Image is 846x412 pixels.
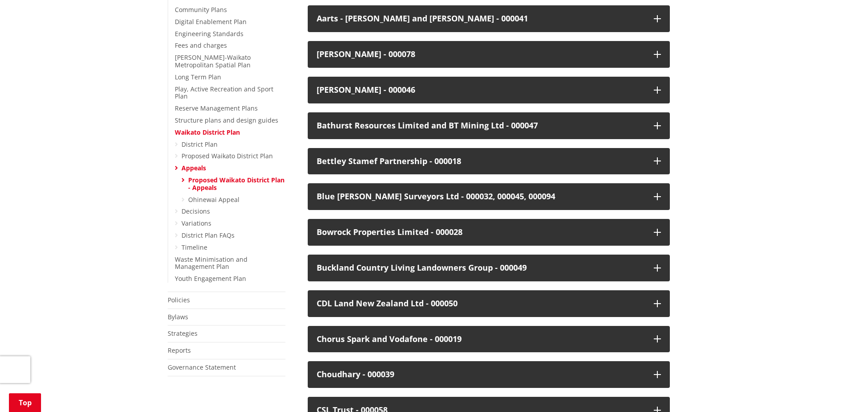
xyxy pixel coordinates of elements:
[308,41,670,68] button: [PERSON_NAME] - 000078
[175,255,248,271] a: Waste Minimisation and Management Plan
[317,50,645,59] div: [PERSON_NAME] - 000078
[308,255,670,281] button: Buckland Country Living Landowners Group - 000049
[168,363,236,371] a: Governance Statement
[168,313,188,321] a: Bylaws
[182,231,235,239] a: District Plan FAQs
[175,5,227,14] a: Community Plans
[168,346,191,354] a: Reports
[317,157,645,166] div: Bettley Stamef Partnership - 000018
[182,152,273,160] a: Proposed Waikato District Plan
[317,14,645,23] div: Aarts - [PERSON_NAME] and [PERSON_NAME] - 000041
[188,195,239,204] a: Ohinewai Appeal
[308,219,670,246] button: Bowrock Properties Limited - 000028
[175,116,278,124] a: Structure plans and design guides
[317,121,645,130] div: Bathurst Resources Limited and BT Mining Ltd - 000047
[317,264,645,272] div: Buckland Country Living Landowners Group - 000049
[308,77,670,103] button: [PERSON_NAME] - 000046
[317,192,645,201] div: Blue [PERSON_NAME] Surveyors Ltd - 000032, 000045, 000094
[182,140,218,148] a: District Plan
[308,183,670,210] button: Blue [PERSON_NAME] Surveyors Ltd - 000032, 000045, 000094
[805,375,837,407] iframe: Messenger Launcher
[188,176,285,192] a: Proposed Waikato District Plan - Appeals
[308,112,670,139] button: Bathurst Resources Limited and BT Mining Ltd - 000047
[317,299,645,308] div: CDL Land New Zealand Ltd - 000050
[317,335,645,344] div: Chorus Spark and Vodafone - 000019
[308,5,670,32] button: Aarts - [PERSON_NAME] and [PERSON_NAME] - 000041
[182,243,207,251] a: Timeline
[182,207,210,215] a: Decisions
[175,53,251,69] a: [PERSON_NAME]-Waikato Metropolitan Spatial Plan
[308,148,670,175] button: Bettley Stamef Partnership - 000018
[308,290,670,317] button: CDL Land New Zealand Ltd - 000050
[182,219,211,227] a: Variations
[9,393,41,412] a: Top
[175,85,273,101] a: Play, Active Recreation and Sport Plan
[175,29,243,38] a: Engineering Standards
[308,361,670,388] button: Choudhary - 000039
[168,296,190,304] a: Policies
[175,274,246,283] a: Youth Engagement Plan
[317,228,645,237] div: Bowrock Properties Limited - 000028
[175,73,221,81] a: Long Term Plan
[175,128,240,136] a: Waikato District Plan
[308,326,670,353] button: Chorus Spark and Vodafone - 000019
[317,86,645,95] div: [PERSON_NAME] - 000046
[175,104,258,112] a: Reserve Management Plans
[182,164,206,172] a: Appeals
[317,370,645,379] div: Choudhary - 000039
[168,329,198,338] a: Strategies
[175,41,227,49] a: Fees and charges
[175,17,247,26] a: Digital Enablement Plan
